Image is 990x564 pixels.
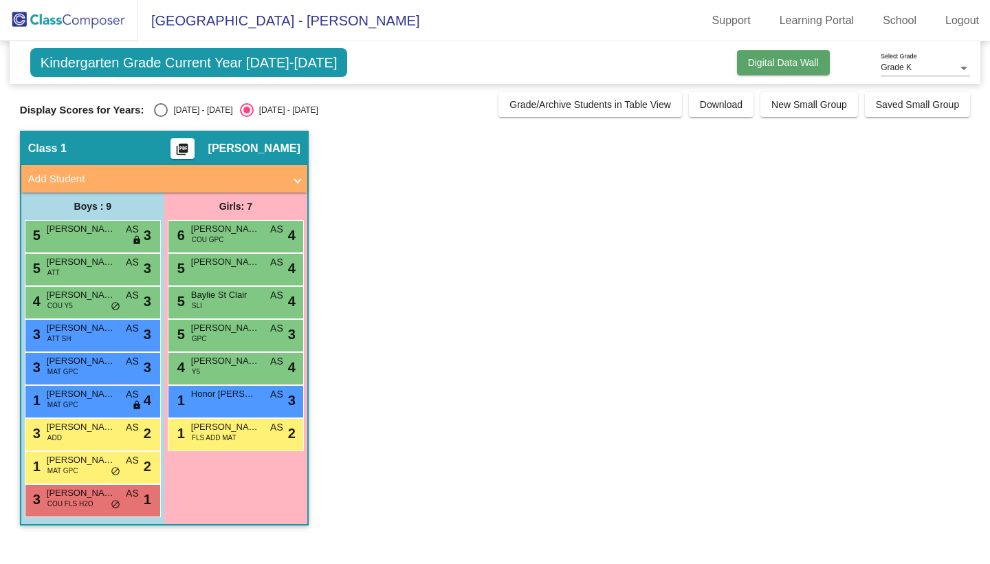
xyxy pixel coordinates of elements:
span: [PERSON_NAME] [PERSON_NAME] [47,453,115,467]
span: 4 [288,258,296,279]
a: Learning Portal [769,10,866,32]
span: 4 [30,294,41,309]
span: ADD [47,433,62,443]
span: MAT GPC [47,400,78,410]
span: [PERSON_NAME] [47,486,115,500]
span: New Small Group [771,99,847,110]
span: 3 [144,258,151,279]
span: AS [126,255,139,270]
span: 5 [174,261,185,276]
span: 6 [174,228,185,243]
span: GPC [192,334,207,344]
mat-panel-title: Add Student [28,171,284,187]
span: MAT GPC [47,367,78,377]
span: 1 [174,426,185,441]
div: Girls: 7 [164,193,307,220]
span: 4 [144,390,151,411]
mat-radio-group: Select an option [154,103,318,117]
span: 3 [288,390,296,411]
span: 4 [288,225,296,246]
span: AS [126,420,139,435]
span: AS [126,222,139,237]
span: 3 [144,225,151,246]
span: MAT GPC [47,466,78,476]
mat-icon: picture_as_pdf [174,142,190,162]
span: ATT [47,268,60,278]
span: [PERSON_NAME] [191,420,260,434]
span: AS [270,420,283,435]
span: 3 [288,324,296,345]
span: [PERSON_NAME] [47,387,115,401]
span: Download [700,99,742,110]
span: 3 [30,426,41,441]
span: AS [126,288,139,303]
span: 4 [288,357,296,378]
div: Boys : 9 [21,193,164,220]
span: AS [126,453,139,468]
span: 3 [144,324,151,345]
button: Download [689,92,753,117]
span: 5 [30,228,41,243]
span: Display Scores for Years: [20,104,144,116]
span: 1 [174,393,185,408]
button: Saved Small Group [865,92,970,117]
span: Grade/Archive Students in Table View [509,99,671,110]
span: [PERSON_NAME] [191,354,260,368]
span: AS [270,222,283,237]
span: [PERSON_NAME] [47,354,115,368]
span: [PERSON_NAME] [47,420,115,434]
span: 5 [30,261,41,276]
span: Baylie St Clair [191,288,260,302]
span: [PERSON_NAME] [47,222,115,236]
a: School [872,10,927,32]
button: Grade/Archive Students in Table View [498,92,682,117]
span: 4 [174,360,185,375]
button: Digital Data Wall [737,50,830,75]
button: Print Students Details [170,138,195,159]
span: 3 [30,360,41,375]
span: lock [132,235,142,246]
span: 4 [288,291,296,312]
div: [DATE] - [DATE] [254,104,318,116]
span: ATT SH [47,334,71,344]
span: COU GPC [192,235,224,245]
mat-expansion-panel-header: Add Student [21,165,307,193]
span: AS [270,321,283,336]
span: COU Y5 [47,301,73,311]
span: [PERSON_NAME] [47,321,115,335]
span: 5 [174,327,185,342]
span: lock [132,400,142,411]
span: Class 1 [28,142,67,155]
span: 2 [144,423,151,444]
span: [PERSON_NAME] [47,288,115,302]
span: [PERSON_NAME] [191,255,260,269]
span: 1 [30,459,41,474]
span: Honor [PERSON_NAME] [191,387,260,401]
span: Grade K [881,63,912,72]
span: FLS ADD MAT [192,433,236,443]
span: [PERSON_NAME] [191,222,260,236]
span: COU FLS H2O [47,499,93,509]
button: New Small Group [760,92,858,117]
span: AS [126,354,139,369]
span: 5 [174,294,185,309]
span: 3 [30,327,41,342]
span: do_not_disturb_alt [111,301,120,312]
span: AS [270,288,283,303]
span: AS [270,387,283,402]
span: Y5 [192,367,200,377]
span: Digital Data Wall [748,57,819,68]
span: 3 [30,492,41,507]
span: 1 [30,393,41,408]
a: Support [701,10,762,32]
span: AS [270,354,283,369]
span: [GEOGRAPHIC_DATA] - [PERSON_NAME] [137,10,419,32]
span: [PERSON_NAME] [208,142,300,155]
span: AS [126,486,139,501]
div: [DATE] - [DATE] [168,104,232,116]
span: 2 [144,456,151,477]
span: Kindergarten Grade Current Year [DATE]-[DATE] [30,48,348,77]
span: do_not_disturb_alt [111,499,120,510]
span: AS [270,255,283,270]
span: AS [126,321,139,336]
